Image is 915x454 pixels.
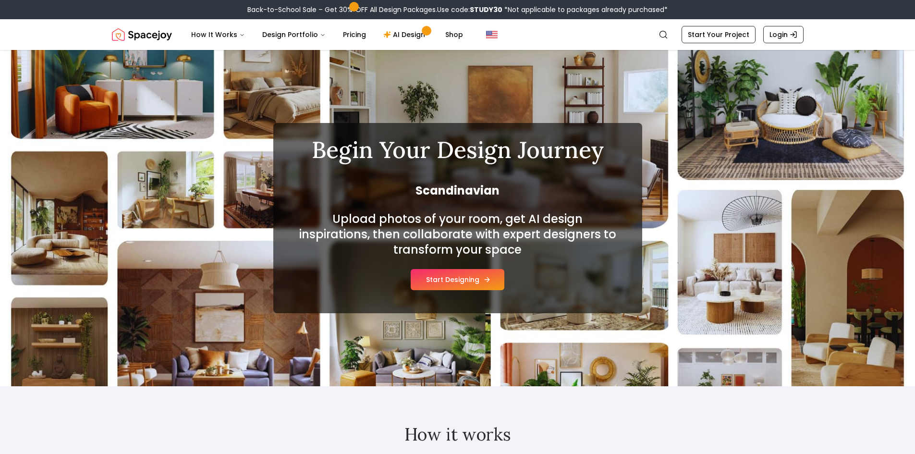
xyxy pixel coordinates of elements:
img: Spacejoy Logo [112,25,172,44]
h1: Begin Your Design Journey [296,138,619,161]
a: AI Design [376,25,436,44]
h2: How it works [166,425,750,444]
span: Scandinavian [296,183,619,198]
img: United States [486,29,498,40]
a: Shop [438,25,471,44]
b: STUDY30 [470,5,502,14]
button: Design Portfolio [255,25,333,44]
button: How It Works [183,25,253,44]
a: Login [763,26,804,43]
span: *Not applicable to packages already purchased* [502,5,668,14]
nav: Global [112,19,804,50]
div: Back-to-School Sale – Get 30% OFF All Design Packages. [247,5,668,14]
a: Start Your Project [682,26,756,43]
a: Spacejoy [112,25,172,44]
button: Start Designing [411,269,504,290]
a: Pricing [335,25,374,44]
span: Use code: [437,5,502,14]
nav: Main [183,25,471,44]
h2: Upload photos of your room, get AI design inspirations, then collaborate with expert designers to... [296,211,619,258]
